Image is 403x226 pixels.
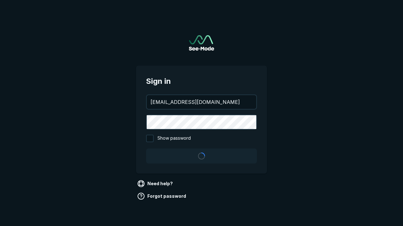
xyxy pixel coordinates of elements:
a: Need help? [136,179,175,189]
a: Forgot password [136,191,189,201]
span: Sign in [146,76,257,87]
input: your@email.com [147,95,256,109]
a: Go to sign in [189,35,214,51]
span: Show password [157,135,191,142]
img: See-Mode Logo [189,35,214,51]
